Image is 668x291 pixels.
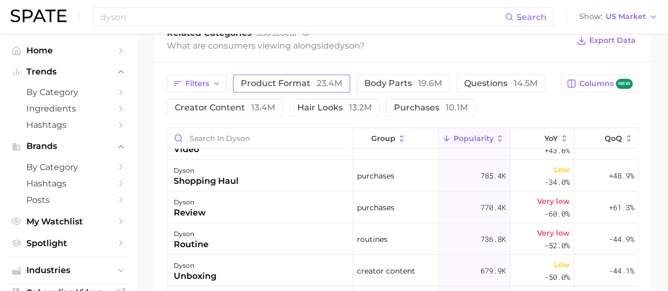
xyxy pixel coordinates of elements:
[516,12,547,22] span: Search
[251,102,275,112] span: 13.4m
[8,235,129,251] a: Spotlight
[357,264,415,277] span: creator content
[544,144,570,156] span: +43.6%
[8,175,129,192] a: Hashtags
[544,175,570,188] span: -34.0%
[446,102,468,112] span: 10.1m
[8,64,129,80] button: Trends
[8,84,129,100] a: by Category
[464,79,538,88] span: questions
[8,100,129,117] a: Ingredients
[26,195,111,205] span: Posts
[174,206,206,219] div: review
[357,201,394,213] span: purchases
[514,78,538,88] span: 14.5m
[394,104,468,112] span: purchases
[574,33,638,48] button: Export Data
[561,74,638,92] button: Columnsnew
[174,174,239,187] div: shopping haul
[577,10,660,24] button: ShowUS Market
[544,239,570,251] span: -52.0%
[99,8,505,26] input: Search here for a brand, industry, or ingredient
[544,134,558,142] span: YoY
[317,78,342,88] span: 23.4m
[579,14,603,20] span: Show
[481,201,506,213] span: 770.4k
[174,164,239,176] div: dyson
[544,207,570,220] span: -60.0%
[371,134,395,142] span: group
[26,142,111,151] span: Brands
[453,134,493,142] span: Popularity
[357,169,394,182] span: purchases
[357,232,388,245] span: routines
[167,255,638,286] button: dysonunboxingcreator content679.9kLow-50.0%-44.1%
[574,128,638,148] button: QoQ
[8,262,129,278] button: Industries
[167,159,638,191] button: dysonshopping haulpurchases785.4kLow-34.0%+48.9%
[353,128,438,148] button: group
[616,79,633,89] span: new
[167,74,227,92] button: Filters
[364,79,442,88] span: body parts
[537,226,570,239] span: Very low
[167,128,353,148] input: Search in dyson
[26,238,111,248] span: Spotlight
[438,128,510,148] button: Popularity
[26,266,111,275] span: Industries
[418,78,442,88] span: 19.6m
[26,120,111,130] span: Hashtags
[175,104,275,112] span: creator content
[174,269,217,282] div: unboxing
[167,191,638,223] button: dysonreviewpurchases770.4kVery low-60.0%+61.3%
[8,213,129,230] a: My Watchlist
[544,270,570,283] span: -50.0%
[26,87,111,97] span: by Category
[174,259,217,271] div: dyson
[8,138,129,154] button: Brands
[8,159,129,175] a: by Category
[167,223,638,255] button: dysonroutineroutines736.8kVery low-52.0%-44.9%
[510,128,574,148] button: YoY
[606,14,646,20] span: US Market
[8,117,129,133] a: Hashtags
[167,39,569,53] div: What are consumers viewing alongside ?
[481,232,506,245] span: 736.8k
[185,79,209,88] span: Filters
[609,201,634,213] span: +61.3%
[609,232,634,245] span: -44.9%
[26,217,111,227] span: My Watchlist
[579,79,633,89] span: Columns
[605,134,622,142] span: QoQ
[609,264,634,277] span: -44.1%
[26,45,111,55] span: Home
[481,264,506,277] span: 679.9k
[11,10,67,22] img: SPATE
[349,102,372,112] span: 13.2m
[26,162,111,172] span: by Category
[334,41,360,51] span: dyson
[297,104,372,112] span: hair looks
[589,36,636,45] span: Export Data
[481,169,506,182] span: 785.4k
[174,195,206,208] div: dyson
[537,194,570,207] span: Very low
[554,258,570,270] span: Low
[26,179,111,189] span: Hashtags
[174,227,209,240] div: dyson
[26,104,111,114] span: Ingredients
[554,163,570,175] span: Low
[609,169,634,182] span: +48.9%
[174,238,209,250] div: routine
[241,79,342,88] span: product format
[26,67,111,77] span: Trends
[8,192,129,208] a: Posts
[8,42,129,59] a: Home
